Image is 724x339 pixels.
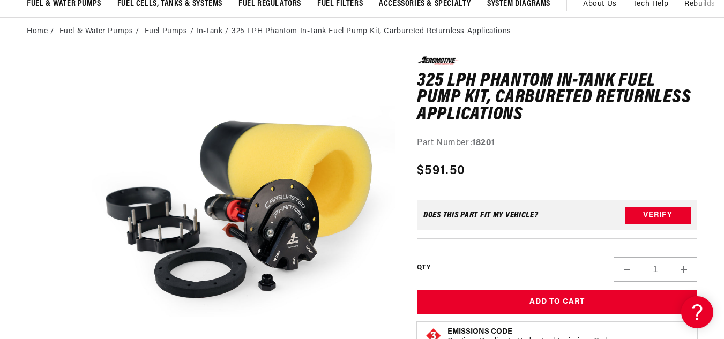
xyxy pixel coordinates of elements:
[417,263,430,273] label: QTY
[196,26,232,37] li: In-Tank
[27,26,697,37] nav: breadcrumbs
[423,211,539,220] div: Does This part fit My vehicle?
[232,26,511,37] li: 325 LPH Phantom In-Tank Fuel Pump Kit, Carbureted Returnless Applications
[417,161,465,180] span: $591.50
[145,26,188,37] a: Fuel Pumps
[59,26,133,37] a: Fuel & Water Pumps
[447,328,512,336] strong: Emissions Code
[417,73,697,124] h1: 325 LPH Phantom In-Tank Fuel Pump Kit, Carbureted Returnless Applications
[27,26,48,37] a: Home
[625,207,691,224] button: Verify
[472,139,495,147] strong: 18201
[417,290,697,314] button: Add to Cart
[417,137,697,150] div: Part Number:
